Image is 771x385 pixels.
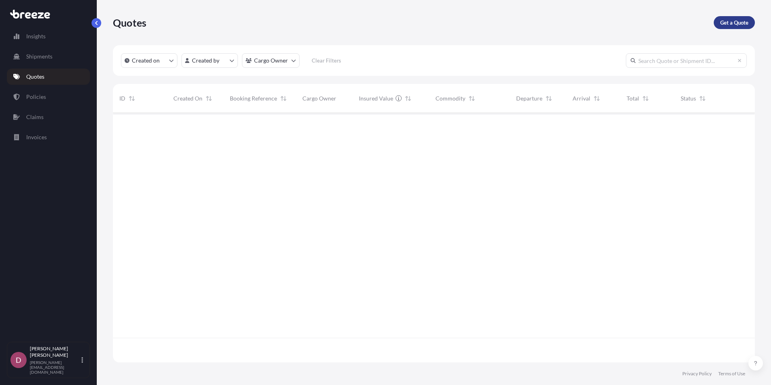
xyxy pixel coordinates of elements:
[304,54,349,67] button: Clear Filters
[26,32,46,40] p: Insights
[279,94,288,103] button: Sort
[26,113,44,121] p: Claims
[720,19,748,27] p: Get a Quote
[7,129,90,145] a: Invoices
[30,345,80,358] p: [PERSON_NAME] [PERSON_NAME]
[403,94,413,103] button: Sort
[7,109,90,125] a: Claims
[359,94,393,103] span: Insured Value
[7,28,90,44] a: Insights
[714,16,755,29] a: Get a Quote
[718,370,745,377] a: Terms of Use
[681,94,696,103] span: Status
[641,94,650,103] button: Sort
[544,94,554,103] button: Sort
[26,133,47,141] p: Invoices
[192,56,219,65] p: Created by
[698,94,707,103] button: Sort
[121,53,177,68] button: createdOn Filter options
[119,94,125,103] span: ID
[127,94,137,103] button: Sort
[132,56,160,65] p: Created on
[7,89,90,105] a: Policies
[113,16,146,29] p: Quotes
[204,94,214,103] button: Sort
[26,73,44,81] p: Quotes
[682,370,712,377] a: Privacy Policy
[26,93,46,101] p: Policies
[254,56,288,65] p: Cargo Owner
[516,94,542,103] span: Departure
[592,94,602,103] button: Sort
[627,94,639,103] span: Total
[626,53,747,68] input: Search Quote or Shipment ID...
[312,56,341,65] p: Clear Filters
[173,94,202,103] span: Created On
[16,356,21,364] span: D
[7,69,90,85] a: Quotes
[573,94,590,103] span: Arrival
[26,52,52,61] p: Shipments
[436,94,465,103] span: Commodity
[242,53,300,68] button: cargoOwner Filter options
[30,360,80,375] p: [PERSON_NAME][EMAIL_ADDRESS][DOMAIN_NAME]
[467,94,477,103] button: Sort
[230,94,277,103] span: Booking Reference
[7,48,90,65] a: Shipments
[302,94,336,103] span: Cargo Owner
[181,53,238,68] button: createdBy Filter options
